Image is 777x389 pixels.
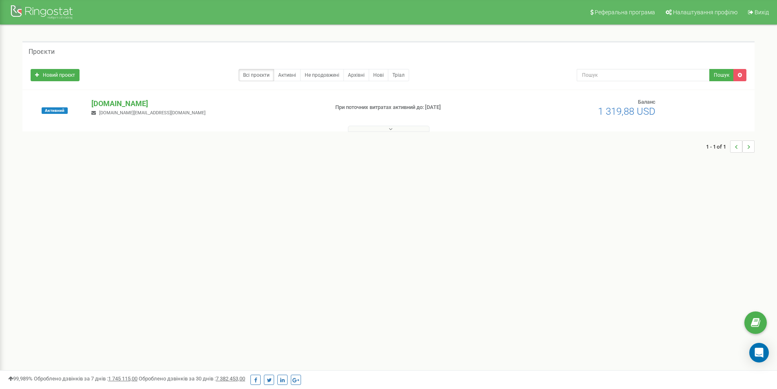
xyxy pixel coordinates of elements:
h5: Проєкти [29,48,55,56]
u: 1 745 115,00 [108,376,137,382]
div: Open Intercom Messenger [749,343,769,362]
span: Активний [42,107,68,114]
a: Всі проєкти [239,69,274,81]
span: Вихід [755,9,769,16]
span: 99,989% [8,376,33,382]
span: Налаштування профілю [673,9,737,16]
a: Нові [369,69,388,81]
a: Архівні [343,69,369,81]
a: Не продовжені [300,69,344,81]
nav: ... [706,132,755,161]
u: 7 382 453,00 [216,376,245,382]
a: Новий проєкт [31,69,80,81]
span: 1 319,88 USD [598,106,655,117]
span: Баланс [638,99,655,105]
p: При поточних витратах активний до: [DATE] [335,104,505,111]
input: Пошук [577,69,710,81]
span: Реферальна програма [595,9,655,16]
span: [DOMAIN_NAME][EMAIL_ADDRESS][DOMAIN_NAME] [99,110,206,116]
a: Тріал [388,69,409,81]
p: [DOMAIN_NAME] [91,98,322,109]
span: Оброблено дзвінків за 7 днів : [34,376,137,382]
a: Активні [274,69,301,81]
button: Пошук [709,69,734,81]
span: 1 - 1 of 1 [706,140,730,153]
span: Оброблено дзвінків за 30 днів : [139,376,245,382]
